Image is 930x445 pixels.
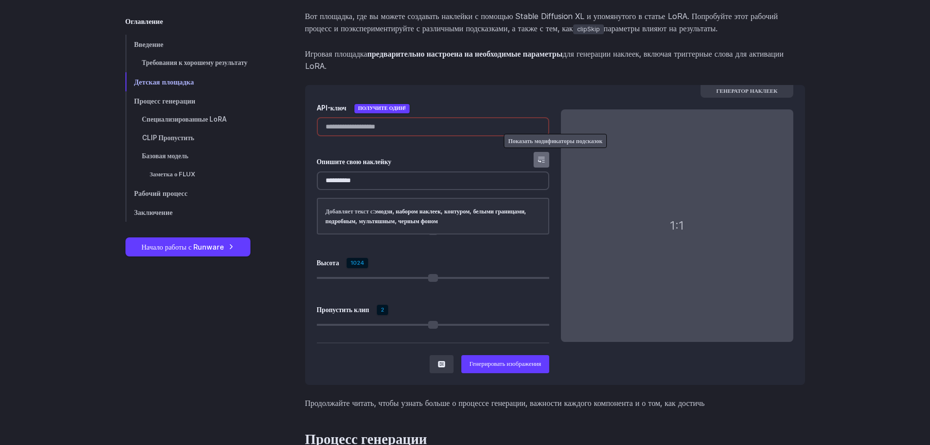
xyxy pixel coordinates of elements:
a: Заметка о FLUX [125,166,274,183]
font: Получите один! [358,105,406,111]
font: Базовая модель [142,152,188,160]
a: Рабочий процесс [125,184,274,203]
font: предварительно настроена на необходимые параметры [367,49,562,59]
a: Специализированные LoRA [125,110,274,129]
font: эмодзи, набором наклеек, контуром, белыми границами, подробным, мультяшным, черным фоном [326,208,527,224]
font: Рабочий процесс [134,189,188,197]
font: Продолжайте читать, чтобы узнать больше о процессе генерации, важности каждого компонента и о том... [305,398,705,408]
button: Генерировать изображения [461,355,549,373]
font: Детская площадка [134,78,194,86]
font: Введение [134,40,164,48]
font: 2 [381,306,384,313]
font: Требования к хорошему результату [142,59,248,66]
font: Специализированные LoRA [142,115,227,123]
font: Генерировать изображения [469,360,541,367]
a: Введение [125,35,274,54]
a: CLIP Пропустить [125,129,274,148]
font: Генератор наклеек [716,87,777,94]
font: Вот площадка, где вы можете создавать наклейки с помощью Stable Diffusion XL и упомянутого в стат... [305,11,778,34]
font: Заметка о FLUX [150,170,196,178]
font: Пропустить клип [317,306,370,314]
a: Начало работы с Runware [125,237,250,256]
font: Опишите свою наклейку [317,158,392,166]
font: Игровая площадка [305,49,368,59]
font: параметры влияют на результаты. [604,23,718,33]
font: для генерации наклеек, включая триггерные слова для активации LoRA. [305,49,784,71]
a: Получите один! [354,104,410,114]
font: Высота [317,259,339,267]
code: clipSkip [573,24,604,34]
font: 1024 [351,259,364,266]
font: API-ключ [317,104,347,112]
a: Заключение [125,203,274,222]
a: Базовая модель [125,147,274,166]
a: Детская площадка [125,72,274,91]
font: Оглавление [125,17,163,25]
a: Процесс генерации [125,91,274,110]
font: Добавляет текст с: [326,208,374,215]
font: Процесс генерации [134,97,196,105]
button: Показать JSON-запрос [430,355,454,373]
a: Требования к хорошему результату [125,54,274,72]
font: CLIP Пропустить [142,134,195,142]
font: Заключение [134,208,173,216]
font: Начало работы с Runware [142,243,225,251]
